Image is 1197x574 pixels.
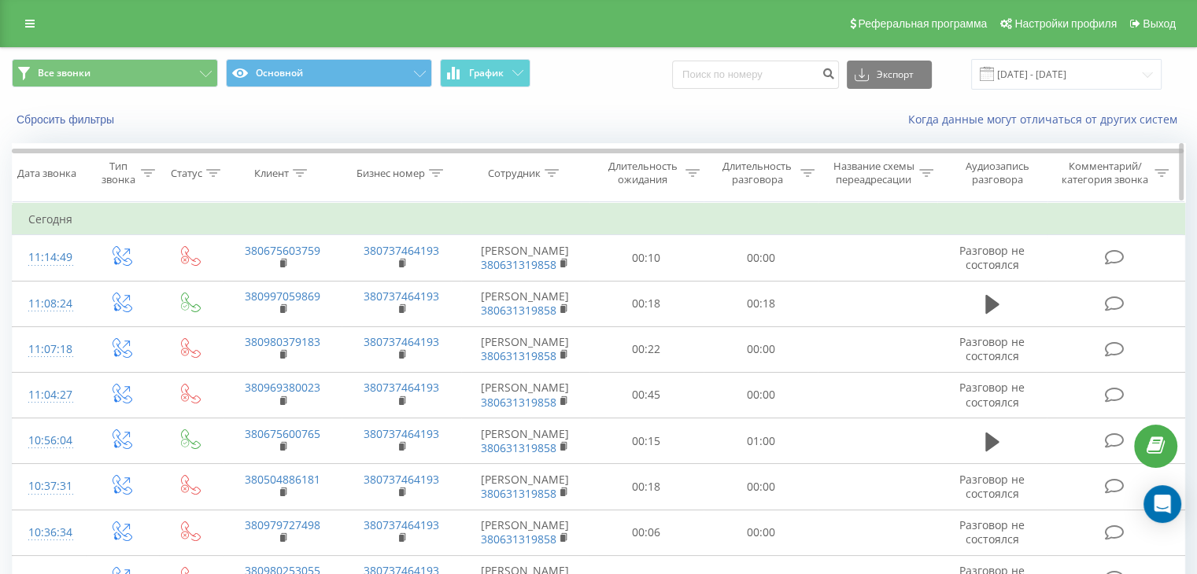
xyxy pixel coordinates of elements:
[245,334,320,349] a: 380980379183
[589,372,704,418] td: 00:45
[364,380,439,395] a: 380737464193
[364,334,439,349] a: 380737464193
[847,61,932,89] button: Экспорт
[1058,160,1151,186] div: Комментарий/категория звонка
[461,372,589,418] td: [PERSON_NAME]
[959,472,1025,501] span: Разговор не состоялся
[28,380,70,410] div: 11:04:27
[481,395,556,410] a: 380631319858
[589,235,704,281] td: 00:10
[704,372,818,418] td: 00:00
[488,167,541,180] div: Сотрудник
[245,472,320,487] a: 380504886181
[364,289,439,304] a: 380737464193
[364,517,439,532] a: 380737464193
[38,67,91,79] span: Все звонки
[254,167,289,180] div: Клиент
[245,289,320,304] a: 380997059869
[704,510,818,555] td: 00:00
[959,517,1025,546] span: Разговор не состоялся
[833,160,915,186] div: Название схемы переадресации
[28,425,70,456] div: 10:56:04
[959,243,1025,272] span: Разговор не состоялся
[1014,17,1117,30] span: Настройки профиля
[461,235,589,281] td: [PERSON_NAME]
[461,464,589,510] td: [PERSON_NAME]
[589,326,704,372] td: 00:22
[13,204,1185,235] td: Сегодня
[28,517,70,548] div: 10:36:34
[481,257,556,272] a: 380631319858
[28,289,70,319] div: 11:08:24
[959,334,1025,363] span: Разговор не состоялся
[461,281,589,326] td: [PERSON_NAME]
[245,517,320,532] a: 380979727498
[99,160,136,186] div: Тип звонка
[704,418,818,464] td: 01:00
[858,17,987,30] span: Реферальная программа
[959,380,1025,409] span: Разговор не состоялся
[171,167,202,180] div: Статус
[481,303,556,318] a: 380631319858
[28,242,70,273] div: 11:14:49
[364,243,439,258] a: 380737464193
[28,334,70,365] div: 11:07:18
[481,440,556,455] a: 380631319858
[461,418,589,464] td: [PERSON_NAME]
[12,59,218,87] button: Все звонки
[12,112,122,127] button: Сбросить фильтры
[469,68,504,79] span: График
[589,281,704,326] td: 00:18
[245,243,320,258] a: 380675603759
[440,59,530,87] button: График
[17,167,76,180] div: Дата звонка
[461,510,589,555] td: [PERSON_NAME]
[461,326,589,372] td: [PERSON_NAME]
[951,160,1044,186] div: Аудиозапись разговора
[245,380,320,395] a: 380969380023
[589,418,704,464] td: 00:15
[245,426,320,441] a: 380675600765
[28,471,70,502] div: 10:37:31
[908,112,1185,127] a: Когда данные могут отличаться от других систем
[672,61,839,89] input: Поиск по номеру
[704,235,818,281] td: 00:00
[1143,485,1181,523] div: Open Intercom Messenger
[481,348,556,363] a: 380631319858
[704,326,818,372] td: 00:00
[604,160,682,186] div: Длительность ожидания
[226,59,432,87] button: Основной
[704,464,818,510] td: 00:00
[704,281,818,326] td: 00:18
[1143,17,1176,30] span: Выход
[589,510,704,555] td: 00:06
[481,532,556,546] a: 380631319858
[718,160,796,186] div: Длительность разговора
[364,472,439,487] a: 380737464193
[357,167,425,180] div: Бизнес номер
[364,426,439,441] a: 380737464193
[481,486,556,501] a: 380631319858
[589,464,704,510] td: 00:18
